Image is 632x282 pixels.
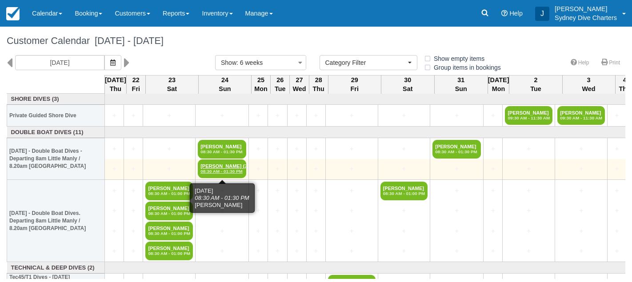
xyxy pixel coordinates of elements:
a: + [251,164,265,174]
a: + [270,144,284,154]
label: Show empty items [424,52,490,65]
a: + [328,164,376,174]
em: 08:30 AM - 01:00 PM [148,191,190,196]
a: + [557,206,605,215]
a: + [126,226,140,236]
a: + [380,111,428,120]
th: 23 Sat [145,75,198,94]
em: 08:30 AM - 01:00 PM [148,231,190,236]
a: + [251,226,265,236]
label: Group items in bookings [424,61,507,74]
a: + [270,226,284,236]
a: + [251,111,265,120]
th: [DATE] Mon [488,75,509,94]
span: Help [509,10,523,17]
th: 3 Wed [562,75,615,94]
a: + [432,206,481,215]
a: [PERSON_NAME]08:30 AM - 01:00 PM [145,182,193,200]
a: + [505,164,552,174]
th: 26 Tue [271,75,290,94]
th: 30 Sat [381,75,434,94]
a: + [328,144,376,154]
a: + [486,144,500,154]
a: + [505,226,552,236]
th: 29 Fri [328,75,381,94]
em: 09:30 AM - 11:30 AM [508,115,550,121]
a: [PERSON_NAME] (2)08:30 AM - 01:30 PM [198,159,246,178]
th: 22 Fri [126,75,145,94]
a: + [557,246,605,256]
a: + [328,206,376,215]
a: + [198,226,246,236]
a: + [486,246,500,256]
span: Show empty items [424,55,492,61]
th: 25 Mon [251,75,270,94]
a: + [309,226,323,236]
h1: Customer Calendar [7,36,625,46]
a: + [126,186,140,195]
a: + [107,111,121,120]
a: + [309,111,323,120]
a: + [328,111,376,120]
a: + [270,164,284,174]
a: + [505,144,552,154]
a: + [309,246,323,256]
img: checkfront-main-nav-mini-logo.png [6,7,20,20]
a: + [380,144,428,154]
a: + [328,246,376,256]
i: Help [501,10,508,16]
a: + [610,164,624,174]
a: + [145,164,193,174]
a: + [290,246,304,256]
a: + [198,111,246,120]
a: + [107,226,121,236]
a: Technical & Deep Dives (2) [9,264,103,272]
a: + [432,186,481,195]
a: + [380,206,428,215]
a: + [328,226,376,236]
a: + [309,186,323,195]
a: + [486,111,500,120]
button: Show: 6 weeks [215,55,306,70]
th: [DATE] - Double Boat Dives - Departing 8am Little Manly / 8.20am [GEOGRAPHIC_DATA] [7,138,105,180]
div: J [535,7,549,21]
a: + [290,111,304,120]
a: + [270,246,284,256]
em: 08:30 AM - 01:00 PM [148,251,190,256]
a: + [610,144,624,154]
a: + [126,246,140,256]
th: 28 Thu [309,75,328,94]
th: 2 Tue [509,75,562,94]
span: : 6 weeks [236,59,263,66]
span: Category Filter [325,58,406,67]
a: [PERSON_NAME]08:30 AM - 01:00 PM [145,242,193,260]
th: [DATE] Thu [105,75,127,94]
a: + [126,164,140,174]
a: + [145,111,193,120]
a: + [270,186,284,195]
em: 08:30 AM - 01:30 PM [200,169,244,174]
th: [DATE] - Double Boat Dives. Departing 8am Little Manly / 8.20am [GEOGRAPHIC_DATA] [7,180,105,262]
a: + [486,206,500,215]
a: + [380,246,428,256]
a: + [290,164,304,174]
a: + [290,206,304,215]
a: + [557,164,605,174]
p: [PERSON_NAME] [555,4,617,13]
a: Shore Dives (3) [9,95,103,103]
a: Help [565,56,595,69]
a: + [107,144,121,154]
a: + [270,111,284,120]
th: Private Guided Shore Dive [7,105,105,127]
th: 31 Sun [434,75,488,94]
a: + [198,246,246,256]
a: + [107,206,121,215]
a: + [126,206,140,215]
a: + [126,144,140,154]
a: + [380,226,428,236]
button: Category Filter [320,55,417,70]
a: + [270,206,284,215]
p: Sydney Dive Charters [555,13,617,22]
a: + [432,164,481,174]
a: + [290,226,304,236]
